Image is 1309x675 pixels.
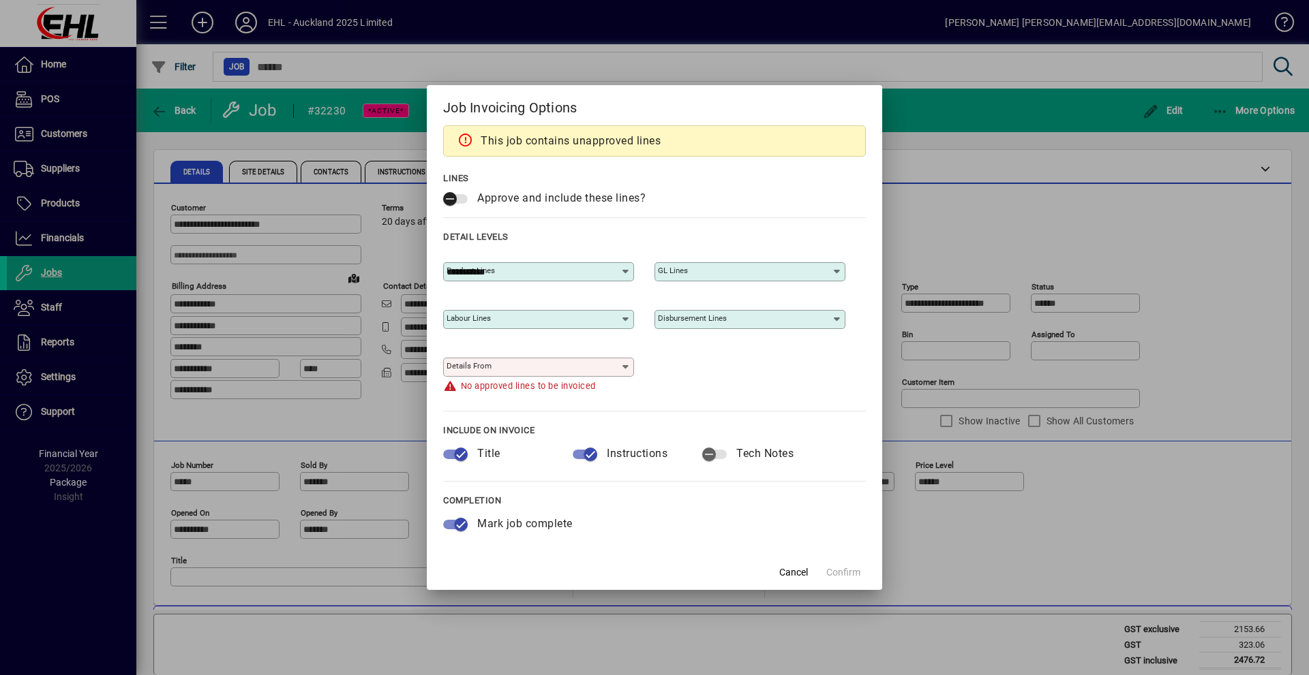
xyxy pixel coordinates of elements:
[447,313,491,323] mat-label: Labour Lines
[443,492,866,509] div: COMPLETION
[443,229,866,245] div: DETAIL LEVELS
[779,565,808,580] span: Cancel
[772,560,815,584] button: Cancel
[821,560,866,584] button: Confirm
[427,85,882,125] h2: Job Invoicing Options
[826,565,860,580] span: Confirm
[447,266,495,275] mat-label: Product Lines
[658,266,688,275] mat-label: GL Lines
[477,517,573,530] span: Mark job complete
[477,191,646,204] span: Approve and include these lines?
[658,313,727,323] mat-label: Disbursement Lines
[477,447,500,460] span: Title
[443,170,866,187] div: LINES
[443,422,866,439] div: INCLUDE ON INVOICE
[736,447,794,460] span: Tech Notes
[481,133,661,149] li: This job contains unapproved lines
[447,361,492,371] mat-label: Details From
[607,447,667,460] span: Instructions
